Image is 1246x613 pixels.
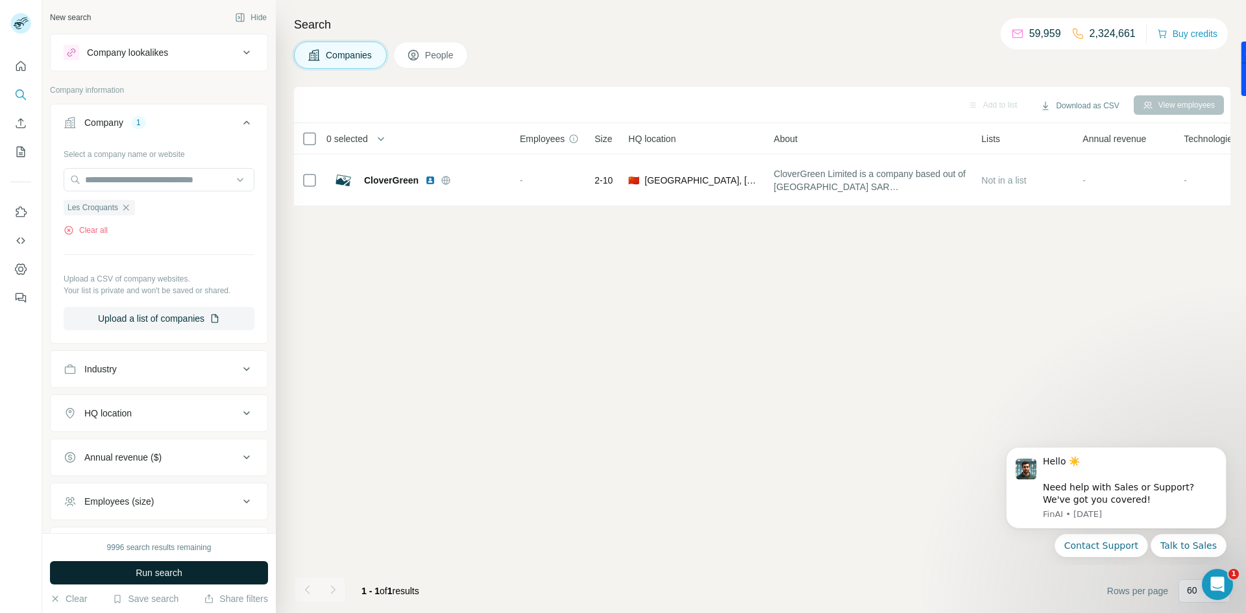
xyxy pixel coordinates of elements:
span: Annual revenue [1082,132,1146,145]
span: - [520,175,523,186]
button: Buy credits [1157,25,1217,43]
button: Technologies [51,530,267,561]
span: - [1184,175,1187,186]
div: 9996 search results remaining [107,542,212,553]
p: 60 [1187,584,1197,597]
button: Clear [50,592,87,605]
span: - [1082,175,1086,186]
span: 1 [387,586,393,596]
p: Your list is private and won't be saved or shared. [64,285,254,296]
p: Company information [50,84,268,96]
button: Download as CSV [1031,96,1128,115]
span: Size [594,132,612,145]
button: Hide [226,8,276,27]
iframe: Intercom notifications message [986,435,1246,565]
iframe: Intercom live chat [1202,569,1233,600]
div: Industry [84,363,117,376]
p: Upload a CSV of company websites. [64,273,254,285]
span: of [380,586,387,596]
span: results [361,586,419,596]
span: Companies [326,49,373,62]
span: 1 - 1 [361,586,380,596]
p: 59,959 [1029,26,1061,42]
button: HQ location [51,398,267,429]
span: Employees [520,132,565,145]
button: Company1 [51,107,267,143]
h4: Search [294,16,1230,34]
span: Run search [136,566,182,579]
span: [GEOGRAPHIC_DATA], [GEOGRAPHIC_DATA] [644,174,758,187]
span: 1 [1228,569,1239,579]
span: Rows per page [1107,584,1168,597]
div: 1 [131,117,146,128]
button: Feedback [10,286,31,309]
div: Annual revenue ($) [84,451,162,464]
button: My lists [10,140,31,163]
span: 0 selected [326,132,368,145]
button: Employees (size) [51,486,267,517]
div: HQ location [84,407,132,420]
span: Not in a list [981,175,1026,186]
span: Lists [981,132,1000,145]
div: Company lookalikes [87,46,168,59]
span: CloverGreen Limited is a company based out of [GEOGRAPHIC_DATA] SAR [GEOGRAPHIC_DATA]. [774,167,966,193]
img: LinkedIn logo [425,175,435,186]
span: 2-10 [594,174,613,187]
button: Use Surfe API [10,229,31,252]
span: Technologies [1184,132,1237,145]
div: Company [84,116,123,129]
button: Enrich CSV [10,112,31,135]
button: Save search [112,592,178,605]
div: Select a company name or website [64,143,254,160]
span: CloverGreen [364,174,419,187]
div: Employees (size) [84,495,154,508]
button: Dashboard [10,258,31,281]
img: Logo of CloverGreen [333,170,354,191]
span: HQ location [628,132,676,145]
button: Company lookalikes [51,37,267,68]
p: 2,324,661 [1090,26,1136,42]
button: Run search [50,561,268,584]
button: Use Surfe on LinkedIn [10,200,31,224]
span: People [425,49,455,62]
button: Search [10,83,31,106]
span: Les Croquants [67,202,118,213]
button: Clear all [64,224,108,236]
button: Share filters [204,592,268,605]
button: Annual revenue ($) [51,442,267,473]
button: Quick start [10,54,31,78]
span: About [774,132,798,145]
span: 🇨🇳 [628,174,639,187]
button: Upload a list of companies [64,307,254,330]
button: Industry [51,354,267,385]
div: New search [50,12,91,23]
